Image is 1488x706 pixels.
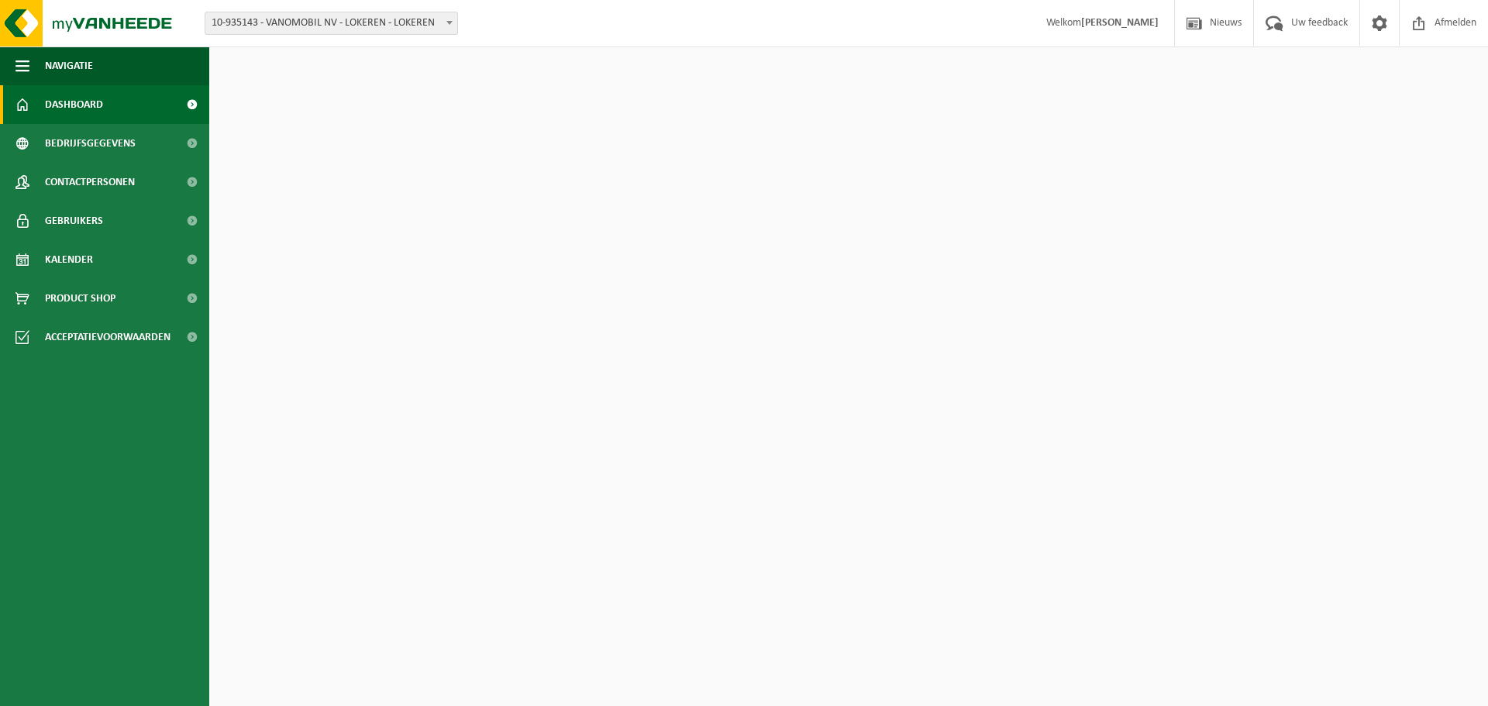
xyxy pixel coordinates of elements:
[45,124,136,163] span: Bedrijfsgegevens
[45,163,135,201] span: Contactpersonen
[45,240,93,279] span: Kalender
[1081,17,1159,29] strong: [PERSON_NAME]
[205,12,458,35] span: 10-935143 - VANOMOBIL NV - LOKEREN - LOKEREN
[45,318,170,356] span: Acceptatievoorwaarden
[205,12,457,34] span: 10-935143 - VANOMOBIL NV - LOKEREN - LOKEREN
[45,85,103,124] span: Dashboard
[45,46,93,85] span: Navigatie
[45,279,115,318] span: Product Shop
[45,201,103,240] span: Gebruikers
